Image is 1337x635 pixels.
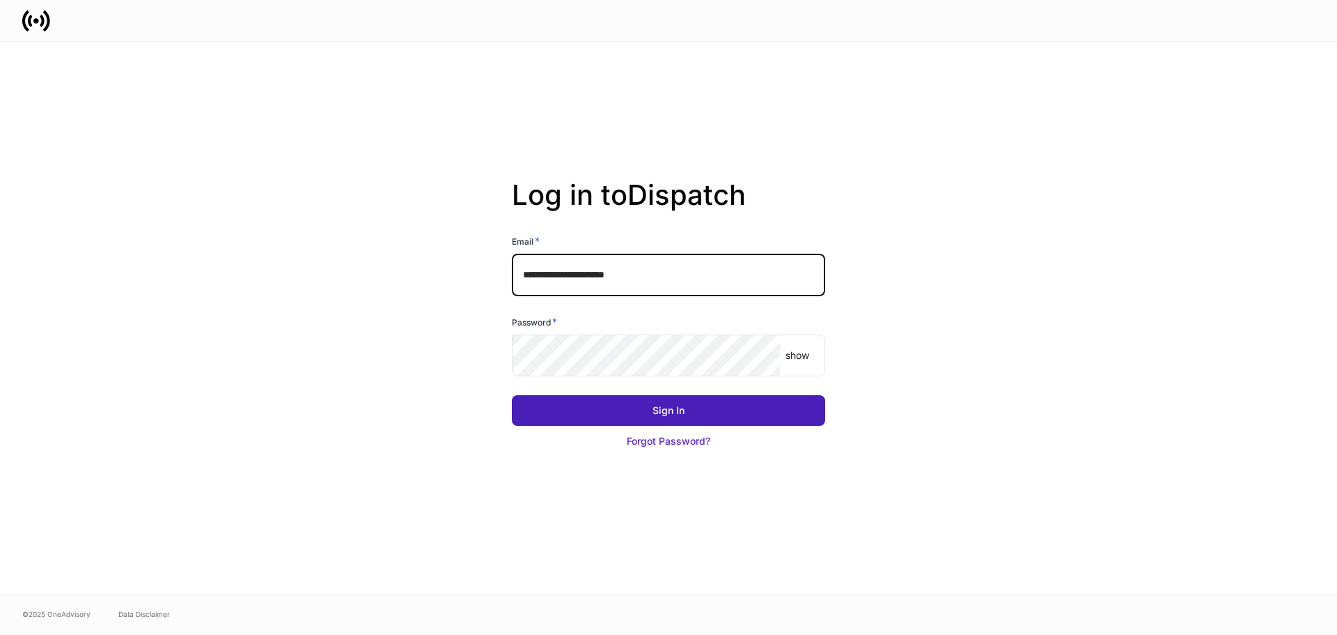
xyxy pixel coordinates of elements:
div: Sign In [652,404,685,418]
div: Forgot Password? [627,434,710,448]
h2: Log in to Dispatch [512,178,825,234]
button: Forgot Password? [512,426,825,457]
h6: Email [512,234,540,248]
h6: Password [512,315,557,329]
p: show [785,349,809,362]
span: © 2025 OneAdvisory [22,609,91,620]
a: Data Disclaimer [118,609,170,620]
button: Sign In [512,395,825,426]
